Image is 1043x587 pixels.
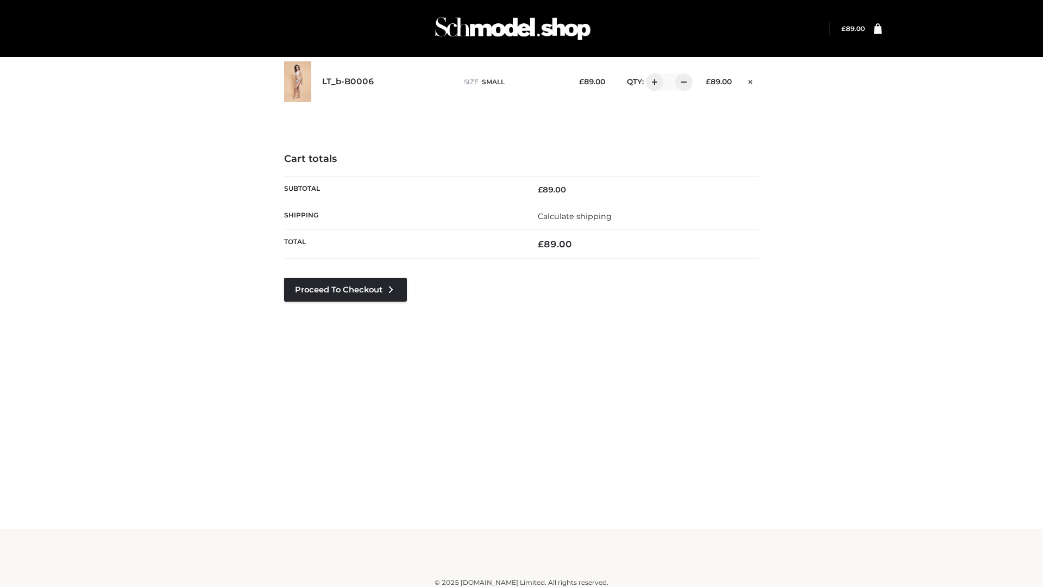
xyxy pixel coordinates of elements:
span: SMALL [482,78,505,86]
th: Shipping [284,203,521,229]
a: Proceed to Checkout [284,278,407,302]
span: £ [841,24,846,33]
img: Schmodel Admin 964 [431,7,594,50]
bdi: 89.00 [706,77,732,86]
h4: Cart totals [284,153,759,165]
th: Total [284,230,521,259]
span: £ [579,77,584,86]
div: QTY: [616,73,689,91]
span: £ [538,185,543,195]
span: £ [538,239,544,249]
p: size : [464,77,562,87]
th: Subtotal [284,176,521,203]
bdi: 89.00 [841,24,865,33]
a: Remove this item [743,73,759,88]
bdi: 89.00 [538,185,566,195]
bdi: 89.00 [538,239,572,249]
span: £ [706,77,711,86]
bdi: 89.00 [579,77,605,86]
a: £89.00 [841,24,865,33]
a: Calculate shipping [538,211,612,221]
a: LT_b-B0006 [322,77,374,87]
